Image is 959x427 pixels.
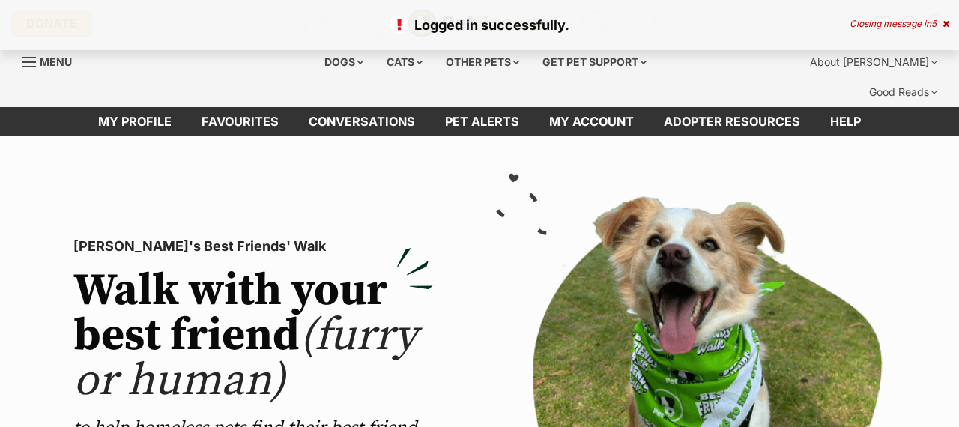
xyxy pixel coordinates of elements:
[376,47,433,77] div: Cats
[314,47,374,77] div: Dogs
[294,107,430,136] a: conversations
[22,47,82,74] a: Menu
[859,77,948,107] div: Good Reads
[73,308,417,409] span: (furry or human)
[532,47,657,77] div: Get pet support
[799,47,948,77] div: About [PERSON_NAME]
[649,107,815,136] a: Adopter resources
[815,107,876,136] a: Help
[187,107,294,136] a: Favourites
[430,107,534,136] a: Pet alerts
[435,47,530,77] div: Other pets
[83,107,187,136] a: My profile
[73,236,433,257] p: [PERSON_NAME]'s Best Friends' Walk
[534,107,649,136] a: My account
[40,55,72,68] span: Menu
[73,269,433,404] h2: Walk with your best friend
